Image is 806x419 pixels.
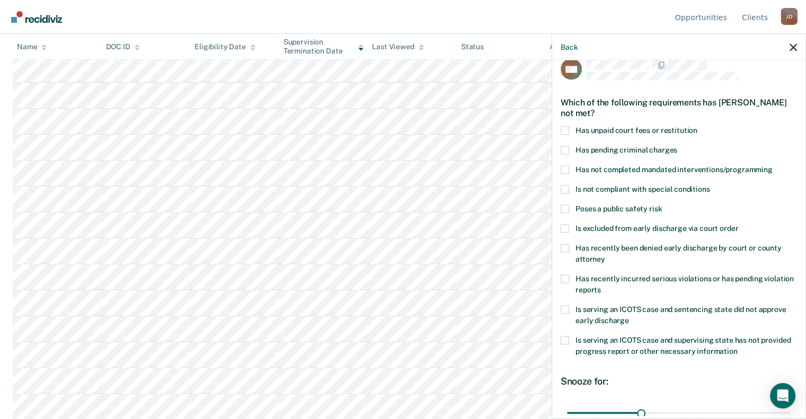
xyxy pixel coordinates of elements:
[17,42,47,51] div: Name
[575,305,786,324] span: Is serving an ICOTS case and sentencing state did not approve early discharge
[575,274,794,293] span: Has recently incurred serious violations or has pending violation reports
[575,204,662,212] span: Poses a public safety risk
[561,375,797,387] div: Snooze for:
[372,42,423,51] div: Last Viewed
[770,383,795,408] div: Open Intercom Messenger
[284,38,364,56] div: Supervision Termination Date
[575,335,791,355] span: Is serving an ICOTS case and supervising state has not provided progress report or other necessar...
[561,89,797,126] div: Which of the following requirements has [PERSON_NAME] not met?
[575,145,677,154] span: Has pending criminal charges
[781,8,798,25] div: J O
[575,243,782,263] span: Has recently been denied early discharge by court or county attorney
[575,224,738,232] span: Is excluded from early discharge via court order
[11,11,62,23] img: Recidiviz
[194,42,255,51] div: Eligibility Date
[461,42,484,51] div: Status
[575,184,710,193] span: Is not compliant with special conditions
[561,42,578,51] button: Back
[575,165,773,173] span: Has not completed mandated interventions/programming
[550,42,599,51] div: Assigned to
[781,8,798,25] button: Profile dropdown button
[106,42,140,51] div: DOC ID
[575,126,697,134] span: Has unpaid court fees or restitution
